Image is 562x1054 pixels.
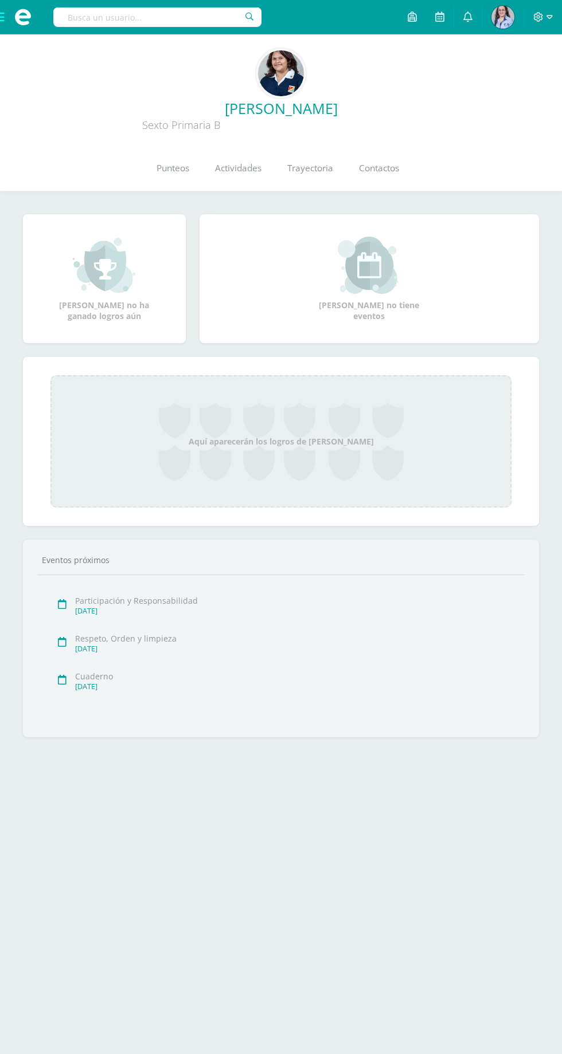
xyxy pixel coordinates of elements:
[258,50,304,96] img: 17c0a6b70f397c5bad1ede6a35a71894.png
[75,644,513,654] div: [DATE]
[47,237,162,321] div: [PERSON_NAME] no ha ganado logros aún
[53,7,262,27] input: Busca un usuario...
[75,606,513,616] div: [DATE]
[75,595,513,606] div: Participación y Responsabilidad
[338,237,400,294] img: event_small.png
[143,145,202,191] a: Punteos
[75,671,513,682] div: Cuaderno
[157,162,189,174] span: Punteos
[50,375,512,508] div: Aquí aparecerán los logros de [PERSON_NAME]
[491,6,514,29] img: 6b2a22d55b414d4f55c89939e02c2f09.png
[73,237,135,294] img: achievement_small.png
[274,145,346,191] a: Trayectoria
[312,237,427,321] div: [PERSON_NAME] no tiene eventos
[9,99,553,118] a: [PERSON_NAME]
[287,162,333,174] span: Trayectoria
[75,682,513,691] div: [DATE]
[9,118,353,132] div: Sexto Primaria B
[202,145,274,191] a: Actividades
[37,554,525,565] div: Eventos próximos
[346,145,412,191] a: Contactos
[75,633,513,644] div: Respeto, Orden y limpieza
[215,162,262,174] span: Actividades
[359,162,399,174] span: Contactos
